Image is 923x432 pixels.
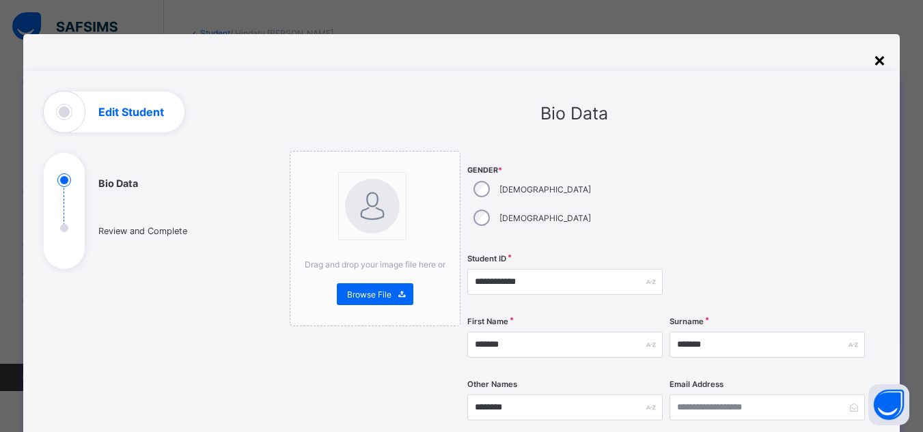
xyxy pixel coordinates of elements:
[670,317,704,326] label: Surname
[670,379,724,389] label: Email Address
[347,289,391,300] span: Browse File
[467,166,663,175] span: Gender
[467,254,506,263] label: Student ID
[98,106,164,117] h1: Edit Student
[467,379,517,389] label: Other Names
[873,48,886,71] div: ×
[305,259,445,270] span: Drag and drop your image file here or
[345,179,400,233] img: bannerImage
[290,151,460,326] div: bannerImageDrag and drop your image file here orBrowse File
[499,213,591,223] label: [DEMOGRAPHIC_DATA]
[499,184,591,195] label: [DEMOGRAPHIC_DATA]
[540,103,608,124] span: Bio Data
[467,317,508,326] label: First Name
[868,384,909,425] button: Open asap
